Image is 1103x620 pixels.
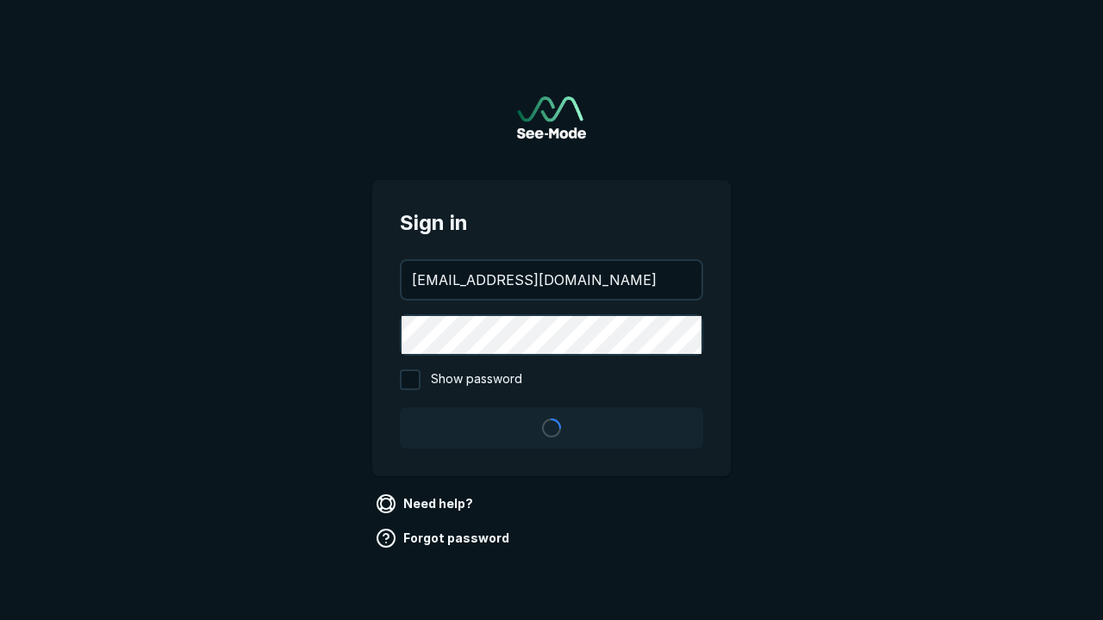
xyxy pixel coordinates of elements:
img: See-Mode Logo [517,96,586,139]
span: Sign in [400,208,703,239]
input: your@email.com [402,261,701,299]
a: Need help? [372,490,480,518]
span: Show password [431,369,522,390]
a: Forgot password [372,524,516,552]
a: Go to sign in [517,96,586,139]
